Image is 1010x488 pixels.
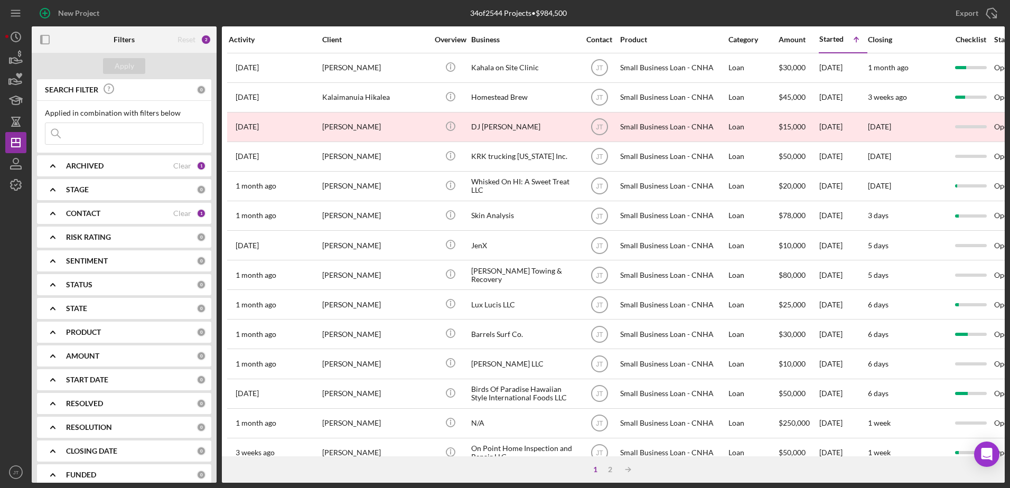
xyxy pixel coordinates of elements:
div: $30,000 [779,320,818,348]
div: Overview [431,35,470,44]
div: [DATE] [819,261,867,289]
div: [PERSON_NAME] [322,54,428,82]
div: DJ [PERSON_NAME] [471,113,577,141]
div: Small Business Loan - CNHA [620,83,726,111]
time: 2025-07-10 13:10 [236,123,259,131]
div: [PERSON_NAME] Towing & Recovery [471,261,577,289]
div: $20,000 [779,172,818,200]
div: [DATE] [819,350,867,378]
time: 2025-07-31 21:36 [236,389,259,398]
div: 0 [197,470,206,480]
time: 2025-07-20 08:12 [236,419,276,427]
div: [DATE] [819,83,867,111]
div: Open Intercom Messenger [974,442,999,467]
time: 2025-07-14 21:21 [236,211,276,220]
time: 2025-07-18 00:02 [236,330,276,339]
div: 0 [197,232,206,242]
div: $80,000 [779,261,818,289]
div: 2 [201,34,211,45]
div: Loan [728,350,778,378]
div: Loan [728,83,778,111]
b: STAGE [66,185,89,194]
div: Loan [728,320,778,348]
div: 0 [197,280,206,289]
div: [DATE] [819,439,867,467]
div: [PERSON_NAME] [322,172,428,200]
div: Loan [728,113,778,141]
div: Loan [728,261,778,289]
div: Small Business Loan - CNHA [620,231,726,259]
time: 3 days [868,211,889,220]
div: Small Business Loan - CNHA [620,113,726,141]
time: 2025-07-17 01:13 [236,301,276,309]
time: [DATE] [868,152,891,161]
div: $10,000 [779,231,818,259]
div: [DATE] [819,409,867,437]
div: 0 [197,446,206,456]
time: 6 days [868,389,889,398]
div: Contact [579,35,619,44]
div: Homestead Brew [471,83,577,111]
div: [DATE] [819,202,867,230]
div: Small Business Loan - CNHA [620,380,726,408]
time: 5 days [868,270,889,279]
div: [PERSON_NAME] [322,380,428,408]
text: JT [596,301,603,308]
b: RESOLUTION [66,423,112,431]
time: [DATE] [868,181,891,190]
div: $50,000 [779,439,818,467]
div: Small Business Loan - CNHA [620,290,726,318]
time: 2025-07-29 03:18 [236,63,259,72]
b: SENTIMENT [66,257,108,265]
div: [PERSON_NAME] [322,202,428,230]
time: 2025-07-11 01:11 [236,152,259,161]
text: JT [596,390,603,398]
div: Apply [115,58,134,74]
div: 0 [197,351,206,361]
text: JT [596,361,603,368]
div: Loan [728,231,778,259]
div: $15,000 [779,113,818,141]
div: Small Business Loan - CNHA [620,350,726,378]
div: Kalaimanuia Hikalea [322,83,428,111]
div: [DATE] [819,143,867,171]
div: Applied in combination with filters below [45,109,203,117]
div: 1 [197,209,206,218]
div: JenX [471,231,577,259]
div: $50,000 [779,380,818,408]
b: PRODUCT [66,328,101,336]
div: $250,000 [779,409,818,437]
text: JT [596,242,603,249]
b: STATE [66,304,87,313]
time: 2025-08-19 03:00 [236,241,259,250]
text: JT [596,183,603,190]
text: JT [596,271,603,279]
div: 0 [197,304,206,313]
time: 6 days [868,359,889,368]
div: [DATE] [819,231,867,259]
time: 2025-08-19 08:25 [236,93,259,101]
div: 2 [603,465,618,474]
div: [DATE] [819,172,867,200]
div: [DATE] [819,113,867,141]
div: Export [956,3,978,24]
text: JT [596,420,603,427]
div: Loan [728,290,778,318]
div: 1 [588,465,603,474]
div: [PERSON_NAME] [322,290,428,318]
div: Loan [728,54,778,82]
div: 0 [197,85,206,95]
div: [PERSON_NAME] [322,320,428,348]
div: Product [620,35,726,44]
div: Small Business Loan - CNHA [620,143,726,171]
div: KRK trucking [US_STATE] Inc. [471,143,577,171]
div: Clear [173,209,191,218]
div: Barrels Surf Co. [471,320,577,348]
div: 0 [197,399,206,408]
time: 6 days [868,330,889,339]
time: 1 week [868,418,891,427]
div: Activity [229,35,321,44]
div: [DATE] [819,54,867,82]
div: 0 [197,375,206,384]
button: Export [945,3,1005,24]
